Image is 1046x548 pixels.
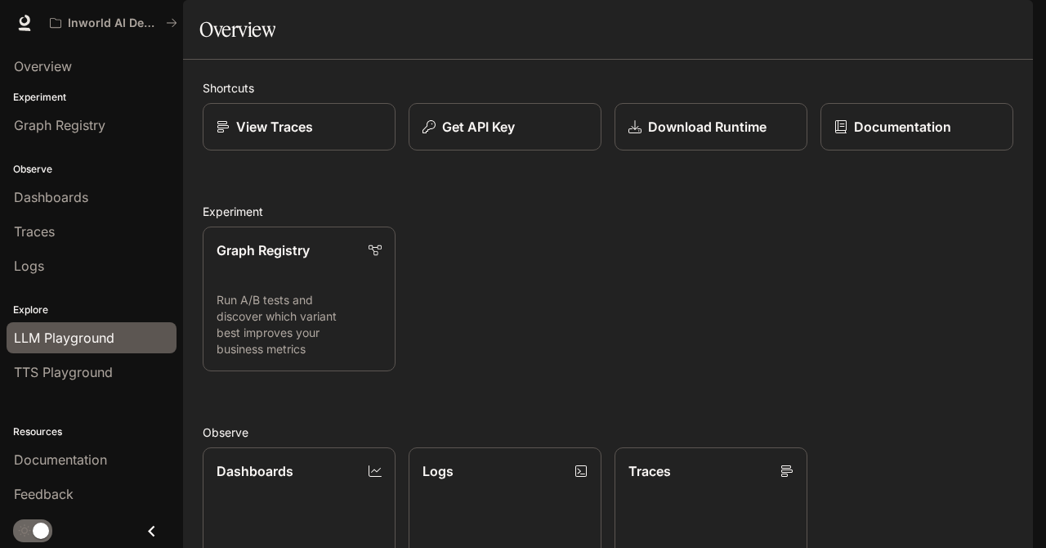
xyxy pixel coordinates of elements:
[217,240,310,260] p: Graph Registry
[854,117,951,137] p: Documentation
[628,461,671,481] p: Traces
[68,16,159,30] p: Inworld AI Demos
[203,79,1013,97] h2: Shortcuts
[217,461,293,481] p: Dashboards
[409,103,601,150] button: Get API Key
[648,117,767,137] p: Download Runtime
[203,203,1013,220] h2: Experiment
[42,7,185,39] button: All workspaces
[203,103,396,150] a: View Traces
[615,103,807,150] a: Download Runtime
[820,103,1013,150] a: Documentation
[236,117,313,137] p: View Traces
[442,117,515,137] p: Get API Key
[203,227,396,371] a: Graph RegistryRun A/B tests and discover which variant best improves your business metrics
[203,424,1013,441] h2: Observe
[422,461,454,481] p: Logs
[217,292,382,357] p: Run A/B tests and discover which variant best improves your business metrics
[199,13,275,46] h1: Overview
